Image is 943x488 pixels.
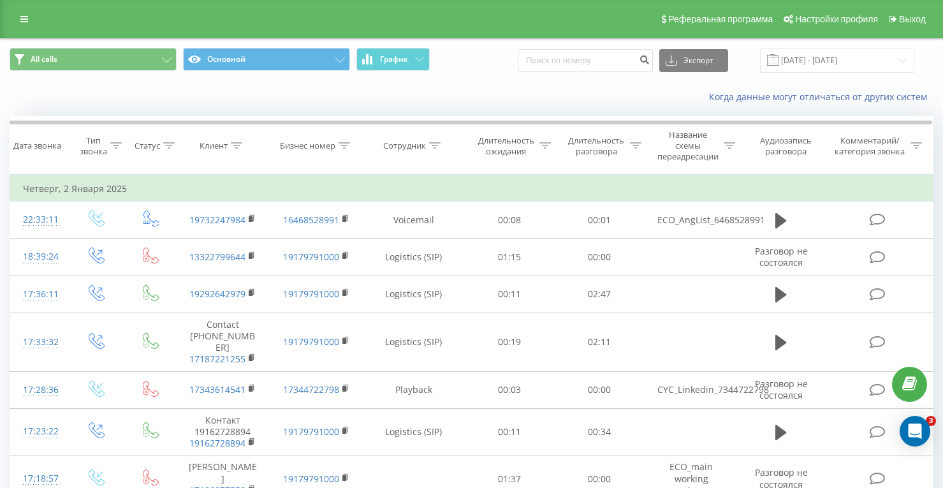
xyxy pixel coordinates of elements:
[283,425,339,438] a: 19179791000
[183,48,350,71] button: Основной
[383,140,426,151] div: Сотрудник
[363,371,464,408] td: Playback
[31,54,57,64] span: All calls
[899,14,926,24] span: Выход
[464,408,554,455] td: 00:11
[464,371,554,408] td: 00:03
[10,176,933,202] td: Четверг, 2 Января 2025
[23,330,55,355] div: 17:33:32
[554,239,644,276] td: 00:00
[833,135,907,157] div: Комментарий/категория звонка
[283,251,339,263] a: 19179791000
[380,55,408,64] span: График
[23,378,55,403] div: 17:28:36
[356,48,430,71] button: График
[280,140,335,151] div: Бизнес номер
[476,135,536,157] div: Длительность ожидания
[283,383,339,396] a: 17344722798
[23,244,55,269] div: 18:39:24
[189,383,245,396] a: 17343614541
[464,313,554,371] td: 00:19
[363,239,464,276] td: Logistics (SIP)
[23,282,55,307] div: 17:36:11
[464,239,554,276] td: 01:15
[189,214,245,226] a: 19732247984
[363,276,464,313] td: Logistics (SIP)
[283,288,339,300] a: 19179791000
[709,91,933,103] a: Когда данные могут отличаться от других систем
[900,416,930,447] div: Open Intercom Messenger
[283,336,339,348] a: 19179791000
[554,276,644,313] td: 02:47
[795,14,878,24] span: Настройки профиля
[554,202,644,239] td: 00:01
[554,313,644,371] td: 02:11
[566,135,626,157] div: Длительность разговора
[189,437,245,449] a: 19162728894
[10,48,177,71] button: All calls
[23,207,55,232] div: 22:33:11
[189,353,245,365] a: 17187221255
[23,419,55,444] div: 17:23:22
[135,140,160,151] div: Статус
[176,313,270,371] td: Contact [PHONE_NUMBER]
[554,408,644,455] td: 00:34
[283,473,339,485] a: 19179791000
[189,251,245,263] a: 13322799644
[283,214,339,226] a: 16468528991
[656,129,720,162] div: Название схемы переадресации
[668,14,773,24] span: Реферальная программа
[464,202,554,239] td: 00:08
[363,313,464,371] td: Logistics (SIP)
[926,416,936,426] span: 3
[645,202,738,239] td: ECO_AngList_6468528991
[518,49,653,72] input: Поиск по номеру
[200,140,228,151] div: Клиент
[554,371,644,408] td: 00:00
[750,135,822,157] div: Аудиозапись разговора
[755,378,808,401] span: Разговор не состоялся
[659,49,728,72] button: Экспорт
[464,276,554,313] td: 00:11
[363,202,464,239] td: Voicemail
[13,140,61,151] div: Дата звонка
[176,408,270,455] td: Контакт 19162728894
[79,135,108,157] div: Тип звонка
[645,371,738,408] td: CYC_Linkedin_7344722798
[363,408,464,455] td: Logistics (SIP)
[189,288,245,300] a: 19292642979
[755,245,808,269] span: Разговор не состоялся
